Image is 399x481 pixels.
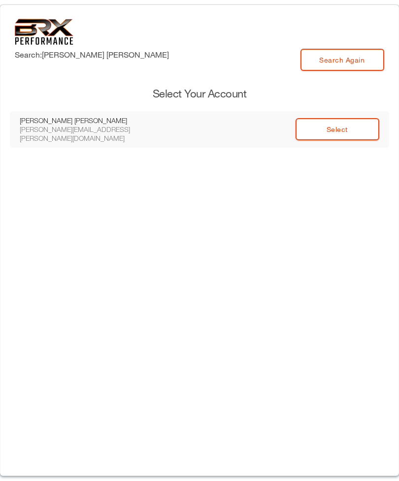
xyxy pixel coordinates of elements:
a: Search Again [300,49,384,71]
a: Select [296,118,379,140]
label: Search: [PERSON_NAME] [PERSON_NAME] [15,49,169,61]
h3: Select Your Account [10,86,389,101]
img: 6f7da32581c89ca25d665dc3aae533e4f14fe3ef_original.svg [15,19,73,45]
div: [PERSON_NAME][EMAIL_ADDRESS][PERSON_NAME][DOMAIN_NAME] [20,125,153,143]
div: [PERSON_NAME] [PERSON_NAME] [20,116,153,125]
